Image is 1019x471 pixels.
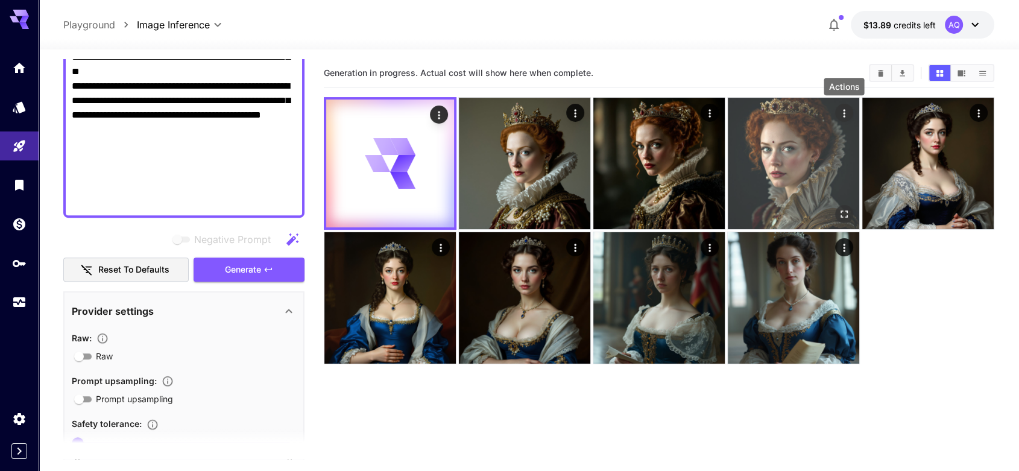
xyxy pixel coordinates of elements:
[157,375,178,387] button: Enables automatic enhancement and expansion of the input prompt to improve generation quality and...
[12,217,27,232] div: Wallet
[835,238,853,256] div: Actions
[194,232,271,247] span: Negative Prompt
[63,17,137,32] nav: breadcrumb
[72,333,92,343] span: Raw :
[566,104,584,122] div: Actions
[701,104,719,122] div: Actions
[12,256,27,271] div: API Keys
[593,232,725,364] img: 2Q==
[869,64,914,82] div: Clear AllDownload All
[701,238,719,256] div: Actions
[63,258,189,282] button: Reset to defaults
[12,295,27,310] div: Usage
[728,232,859,364] img: Z
[12,411,27,426] div: Settings
[170,232,280,247] span: Negative prompts are not compatible with the selected model.
[929,65,950,81] button: Show media in grid view
[459,232,590,364] img: 2Q==
[835,104,853,122] div: Actions
[225,262,261,277] span: Generate
[862,98,994,229] img: Z
[72,304,154,318] p: Provider settings
[892,65,913,81] button: Download All
[835,205,853,223] div: Open in fullscreen
[851,11,994,39] button: $13.89309AQ
[194,258,304,282] button: Generate
[324,68,593,78] span: Generation in progress. Actual cost will show here when complete.
[12,177,27,192] div: Library
[863,20,893,30] span: $13.89
[970,104,988,122] div: Actions
[593,98,725,229] img: 9k=
[863,19,935,31] div: $13.89309
[951,65,972,81] button: Show media in video view
[72,376,157,386] span: Prompt upsampling :
[430,106,448,124] div: Actions
[324,232,456,364] img: Z
[12,60,27,75] div: Home
[72,297,296,326] div: Provider settings
[945,16,963,34] div: AQ
[142,419,163,431] button: Controls the tolerance level for input and output content moderation. Lower values apply stricter...
[11,443,27,459] button: Expand sidebar
[63,17,115,32] a: Playground
[12,100,27,115] div: Models
[137,17,210,32] span: Image Inference
[566,238,584,256] div: Actions
[928,64,994,82] div: Show media in grid viewShow media in video viewShow media in list view
[893,20,935,30] span: credits left
[96,393,173,405] span: Prompt upsampling
[12,139,27,154] div: Playground
[824,78,864,95] div: Actions
[92,332,113,344] button: Controls the level of post-processing applied to generated images.
[432,238,450,256] div: Actions
[72,419,142,429] span: Safety tolerance :
[728,98,859,229] img: 2Q==
[972,65,993,81] button: Show media in list view
[459,98,590,229] img: 9k=
[870,65,891,81] button: Clear All
[96,350,113,362] span: Raw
